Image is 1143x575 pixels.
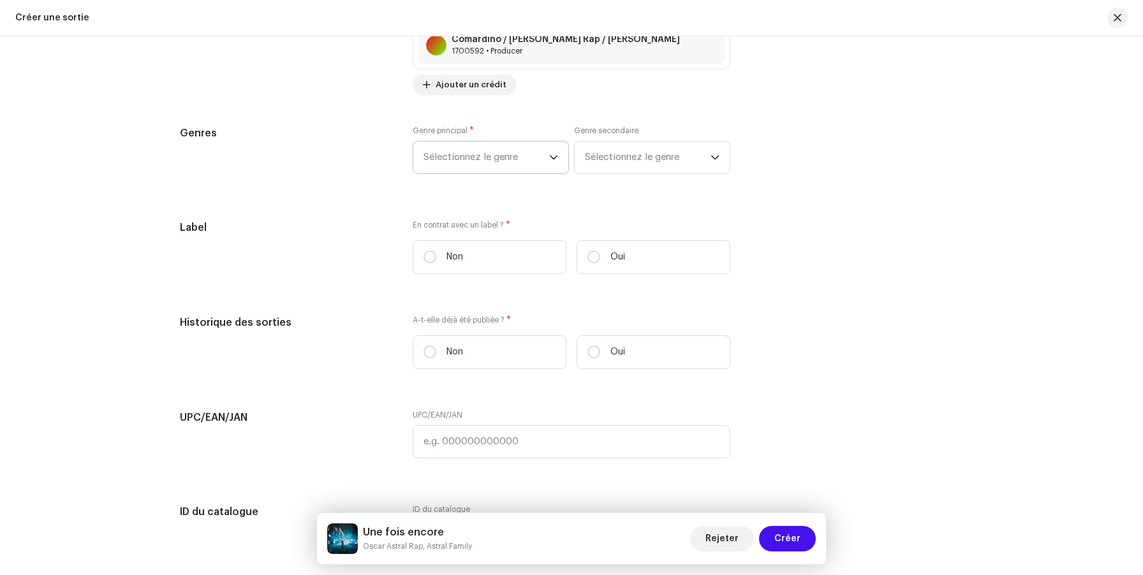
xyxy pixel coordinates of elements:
h5: Historique des sorties [180,315,392,330]
span: Ajouter un crédit [436,72,506,98]
h5: UPC/EAN/JAN [180,410,392,425]
span: Créer [774,526,800,551]
label: A-t-elle déjà été publiée ? [413,315,730,325]
p: Oui [610,346,625,359]
label: Genre secondaire [574,126,638,136]
small: Une fois encore [363,540,472,553]
p: Non [446,346,463,359]
button: Créer [759,526,816,551]
span: Rejeter [705,526,739,551]
button: Rejeter [690,526,754,551]
label: Genre principal [413,126,474,136]
input: e.g. 000000000000 [413,425,730,458]
div: dropdown trigger [549,142,558,173]
h5: ID du catalogue [180,504,392,520]
label: UPC/EAN/JAN [413,410,462,420]
label: ID du catalogue [413,504,470,514]
span: Sélectionnez le genre [424,142,549,173]
label: En contrat avec un label ? [413,220,730,230]
div: dropdown trigger [711,142,719,173]
h5: Label [180,220,392,235]
h5: Genres [180,126,392,141]
img: 495e75b2-b9cd-4252-94ba-f1084c303932 [327,523,358,554]
p: Oui [610,251,625,264]
div: Comardino / [PERSON_NAME] Rap / [PERSON_NAME] [452,34,680,45]
h5: Une fois encore [363,525,472,540]
span: Sélectionnez le genre [585,142,711,173]
button: Ajouter un crédit [413,75,517,95]
div: Producer [452,46,680,56]
p: Non [446,251,463,264]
